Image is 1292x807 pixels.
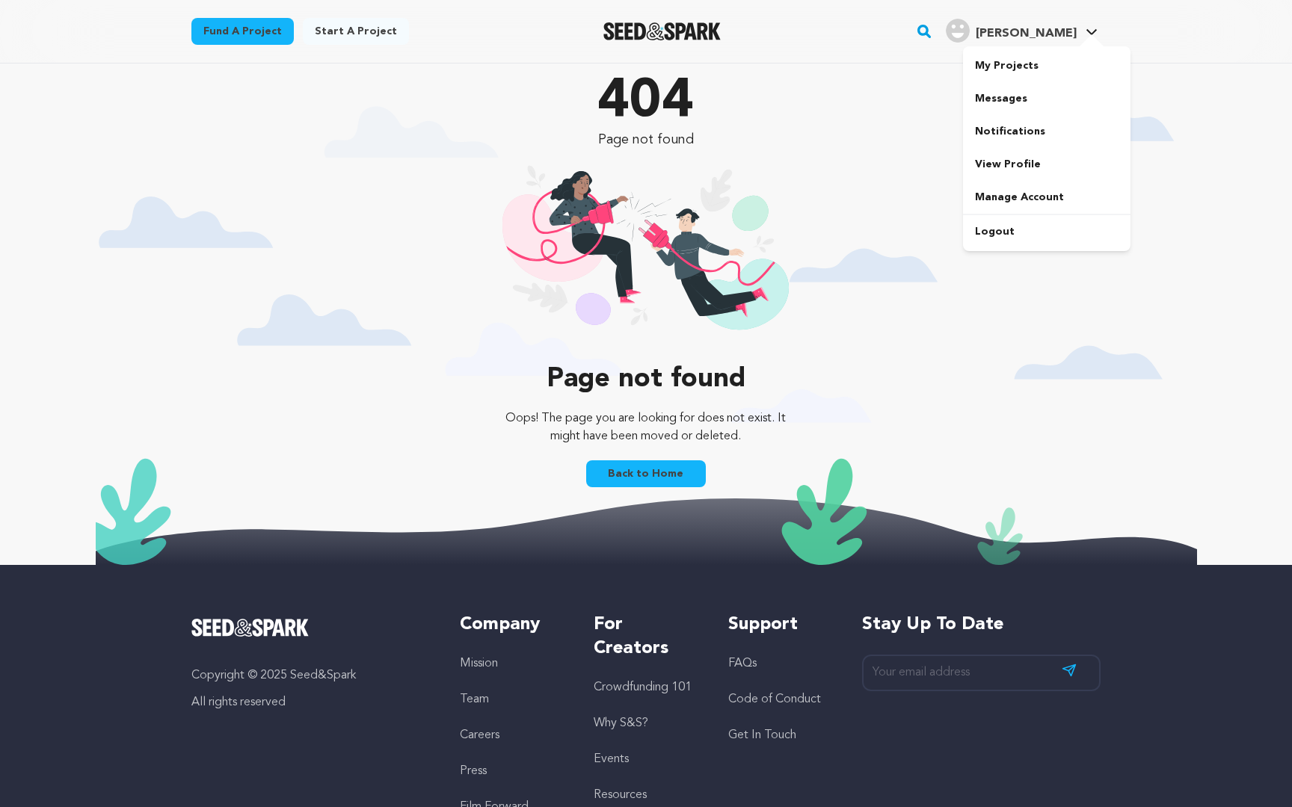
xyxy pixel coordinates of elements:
p: Oops! The page you are looking for does not exist. It might have been moved or deleted. [494,409,797,445]
a: Messages [963,82,1130,115]
h5: Stay up to date [862,613,1101,637]
a: Why S&S? [594,717,648,729]
a: Seed&Spark Homepage [603,22,721,40]
p: Page not found [494,129,797,150]
img: Seed&Spark Logo [191,619,309,637]
a: View Profile [963,148,1130,181]
a: Manage Account [963,181,1130,214]
a: My Projects [963,49,1130,82]
p: Copyright © 2025 Seed&Spark [191,667,430,684]
img: 404 illustration [502,165,789,350]
p: Page not found [494,365,797,395]
a: Alexis C.'s Profile [943,16,1101,43]
a: Code of Conduct [728,693,821,705]
a: Notifications [963,115,1130,148]
a: Back to Home [586,460,706,487]
a: Resources [594,789,647,801]
h5: Company [460,613,564,637]
img: Seed&Spark Logo Dark Mode [603,22,721,40]
a: FAQs [728,658,757,670]
a: Fund a project [191,18,294,45]
a: Get In Touch [728,729,796,741]
p: 404 [494,75,797,129]
a: Seed&Spark Homepage [191,619,430,637]
a: Mission [460,658,498,670]
a: Team [460,693,489,705]
h5: Support [728,613,832,637]
p: All rights reserved [191,693,430,711]
span: [PERSON_NAME] [976,28,1077,40]
a: Careers [460,729,499,741]
a: Events [594,753,629,765]
a: Press [460,765,487,777]
img: user.png [946,19,970,43]
a: Crowdfunding 101 [594,681,692,693]
a: Logout [963,215,1130,248]
div: Alexis C.'s Profile [946,19,1077,43]
h5: For Creators [594,613,698,661]
a: Start a project [303,18,409,45]
span: Alexis C.'s Profile [943,16,1101,47]
input: Your email address [862,655,1101,691]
